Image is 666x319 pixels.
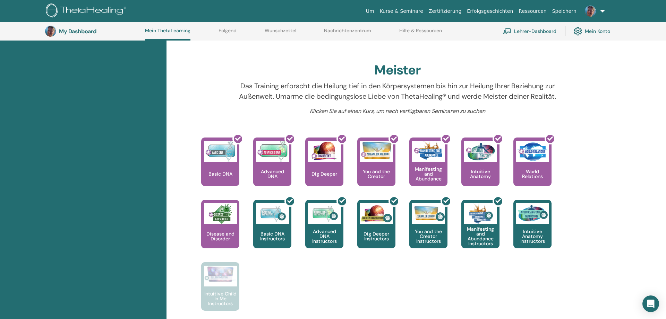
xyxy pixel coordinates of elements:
a: Basic DNA Basic DNA [201,138,239,200]
img: Dig Deeper [308,141,341,162]
a: Mein ThetaLearning [145,28,190,41]
a: Advanced DNA Instructors Advanced DNA Instructors [305,200,343,262]
p: Advanced DNA Instructors [305,229,343,243]
img: Intuitive Child In Me Instructors [204,266,237,283]
a: Manifesting and Abundance Manifesting and Abundance [409,138,447,200]
a: Dig Deeper Instructors Dig Deeper Instructors [357,200,395,262]
a: Zertifizierung [426,5,464,18]
a: Hilfe & Ressourcen [399,28,442,39]
a: Advanced DNA Advanced DNA [253,138,291,200]
img: logo.png [46,3,129,19]
img: Manifesting and Abundance Instructors [464,203,497,224]
p: World Relations [513,169,552,179]
p: Dig Deeper Instructors [357,231,395,241]
div: Open Intercom Messenger [642,295,659,312]
h3: My Dashboard [59,28,128,35]
a: Manifesting and Abundance Instructors Manifesting and Abundance Instructors [461,200,499,262]
img: default.jpg [585,6,596,17]
img: chalkboard-teacher.svg [503,28,511,34]
h2: Meister [374,62,421,78]
p: Dig Deeper [309,171,340,176]
a: Folgend [219,28,237,39]
img: Manifesting and Abundance [412,141,445,162]
p: You and the Creator [357,169,395,179]
img: cog.svg [574,25,582,37]
a: Basic DNA Instructors Basic DNA Instructors [253,200,291,262]
a: Dig Deeper Dig Deeper [305,138,343,200]
img: Intuitive Anatomy [464,141,497,162]
a: Disease and Disorder Disease and Disorder [201,200,239,262]
p: Intuitive Anatomy Instructors [513,229,552,243]
img: You and the Creator Instructors [412,203,445,224]
a: Speichern [549,5,579,18]
img: Basic DNA Instructors [256,203,289,224]
img: World Relations [516,141,549,162]
p: Intuitive Child In Me Instructors [201,291,239,306]
a: World Relations World Relations [513,138,552,200]
a: Mein Konto [574,24,610,39]
img: Advanced DNA [256,141,289,162]
a: You and the Creator You and the Creator [357,138,395,200]
img: Advanced DNA Instructors [308,203,341,224]
p: Klicken Sie auf einen Kurs, um nach verfügbaren Seminaren zu suchen [232,107,563,115]
p: Basic DNA Instructors [253,231,291,241]
a: Ressourcen [516,5,549,18]
img: Disease and Disorder [204,203,237,224]
a: Um [363,5,377,18]
p: Intuitive Anatomy [461,169,499,179]
a: Wunschzettel [265,28,296,39]
p: Advanced DNA [253,169,291,179]
p: Das Training erforscht die Heilung tief in den Körpersystemen bis hin zur Heilung Ihrer Beziehung... [232,81,563,101]
img: Basic DNA [204,141,237,162]
a: Intuitive Anatomy Intuitive Anatomy [461,138,499,200]
a: Kurse & Seminare [377,5,426,18]
a: You and the Creator Instructors You and the Creator Instructors [409,200,447,262]
a: Erfolgsgeschichten [464,5,516,18]
p: You and the Creator Instructors [409,229,447,243]
img: You and the Creator [360,141,393,160]
img: Intuitive Anatomy Instructors [516,203,549,224]
img: default.jpg [45,26,56,37]
p: Disease and Disorder [201,231,239,241]
a: Nachrichtenzentrum [324,28,371,39]
a: Intuitive Anatomy Instructors Intuitive Anatomy Instructors [513,200,552,262]
p: Manifesting and Abundance [409,167,447,181]
a: Lehrer-Dashboard [503,24,556,39]
p: Manifesting and Abundance Instructors [461,227,499,246]
img: Dig Deeper Instructors [360,203,393,224]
